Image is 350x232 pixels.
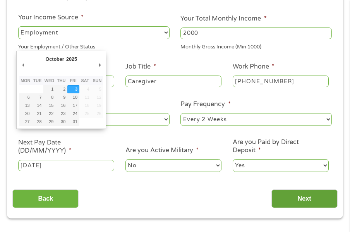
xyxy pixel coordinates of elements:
[96,60,103,70] button: Next Month
[21,78,30,83] abbr: Monday
[55,93,67,101] button: 9
[19,93,31,101] button: 6
[271,189,338,208] input: Next
[19,110,31,118] button: 20
[55,101,67,110] button: 16
[33,78,42,83] abbr: Tuesday
[67,118,79,126] button: 31
[18,160,114,172] input: Use the arrow keys to pick a date
[19,60,26,70] button: Previous Month
[233,138,329,155] label: Are you Paid by Direct Deposit
[93,78,101,83] abbr: Sunday
[180,40,332,51] div: Monthly Gross Income (Min 1000)
[43,93,55,101] button: 8
[180,27,332,39] input: 1800
[31,110,43,118] button: 21
[70,78,76,83] abbr: Friday
[67,110,79,118] button: 24
[233,76,329,87] input: (231) 754-4010
[233,63,275,71] label: Work Phone
[81,78,89,83] abbr: Saturday
[180,15,266,23] label: Your Total Monthly Income
[18,139,114,155] label: Next Pay Date (DD/MM/YYYY)
[55,85,67,93] button: 2
[31,93,43,101] button: 7
[43,85,55,93] button: 1
[67,85,79,93] button: 3
[12,189,79,208] input: Back
[19,118,31,126] button: 27
[55,118,67,126] button: 30
[45,78,54,83] abbr: Wednesday
[67,101,79,110] button: 17
[43,118,55,126] button: 29
[180,100,230,108] label: Pay Frequency
[43,101,55,110] button: 15
[55,110,67,118] button: 23
[125,146,199,155] label: Are you Active Military
[57,78,65,83] abbr: Thursday
[43,110,55,118] button: 22
[31,118,43,126] button: 28
[125,63,156,71] label: Job Title
[67,93,79,101] button: 10
[65,54,78,65] div: 2025
[125,76,221,87] input: Cashier
[18,40,170,51] div: Your Employment / Other Status
[18,14,84,22] label: Your Income Source
[31,101,43,110] button: 14
[45,54,65,65] div: October
[19,101,31,110] button: 13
